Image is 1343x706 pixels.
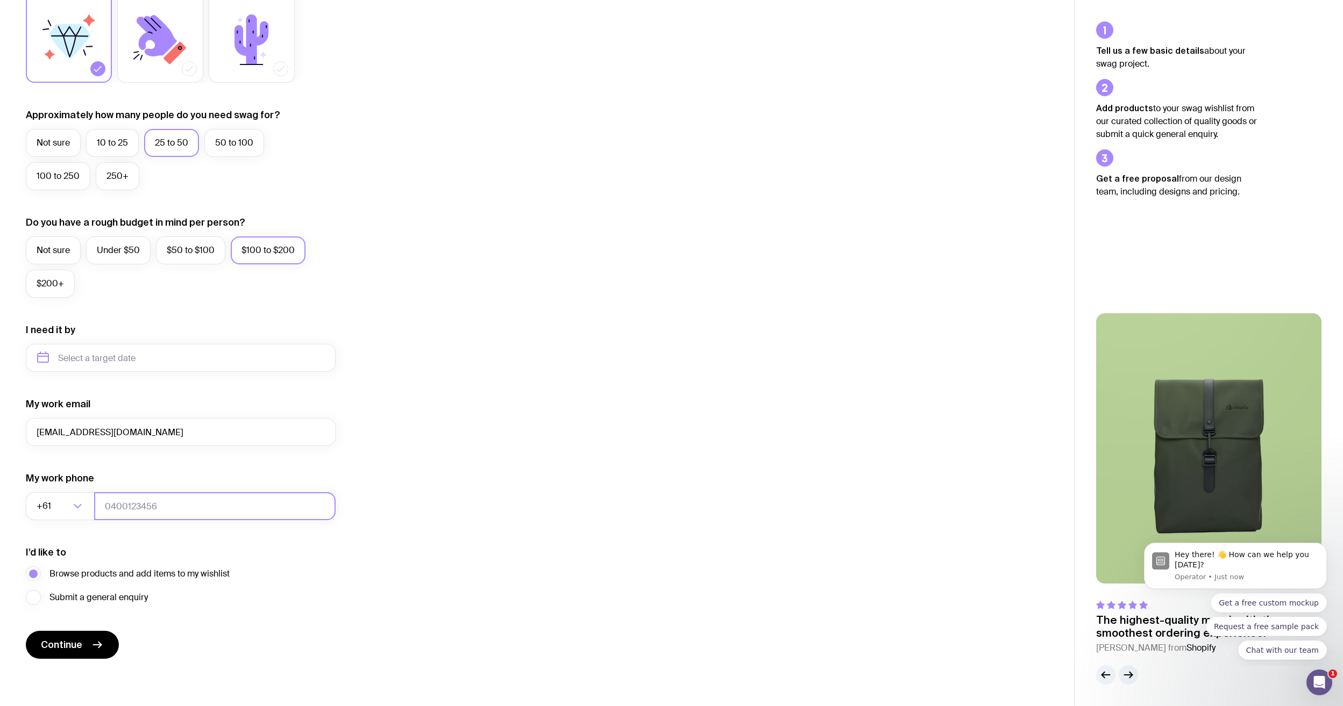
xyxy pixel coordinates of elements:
label: Approximately how many people do you need swag for? [26,109,280,121]
span: +61 [37,492,53,520]
input: you@email.com [26,418,336,446]
p: about your swag project. [1096,44,1257,70]
label: Not sure [26,129,81,157]
iframe: Intercom notifications message [1128,533,1343,666]
p: from our design team, including designs and pricing. [1096,172,1257,198]
label: $100 to $200 [231,236,305,264]
span: Browse products and add items to my wishlist [49,567,230,580]
button: Continue [26,631,119,659]
label: My work email [26,398,90,410]
span: Submit a general enquiry [49,591,148,604]
iframe: Intercom live chat [1306,669,1332,695]
label: $50 to $100 [156,236,225,264]
label: 50 to 100 [204,129,264,157]
label: Under $50 [86,236,151,264]
label: My work phone [26,472,94,485]
label: I need it by [26,323,75,336]
strong: Add products [1096,103,1153,113]
span: Continue [41,638,82,651]
strong: Tell us a few basic details [1096,46,1204,55]
input: Search for option [53,492,70,520]
input: Select a target date [26,344,336,372]
label: 10 to 25 [86,129,139,157]
strong: Get a free proposal [1096,174,1179,183]
label: $200+ [26,270,75,298]
input: 0400123456 [94,492,336,520]
label: 250+ [96,162,139,190]
p: The highest-quality merch with the smoothest ordering experience. [1096,614,1321,639]
label: 100 to 250 [26,162,90,190]
div: Search for option [26,492,95,520]
p: to your swag wishlist from our curated collection of quality goods or submit a quick general enqu... [1096,102,1257,141]
label: Do you have a rough budget in mind per person? [26,216,245,229]
label: Not sure [26,236,81,264]
span: 1 [1328,669,1337,678]
label: I’d like to [26,546,66,559]
label: 25 to 50 [144,129,199,157]
cite: [PERSON_NAME] from [1096,642,1321,654]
